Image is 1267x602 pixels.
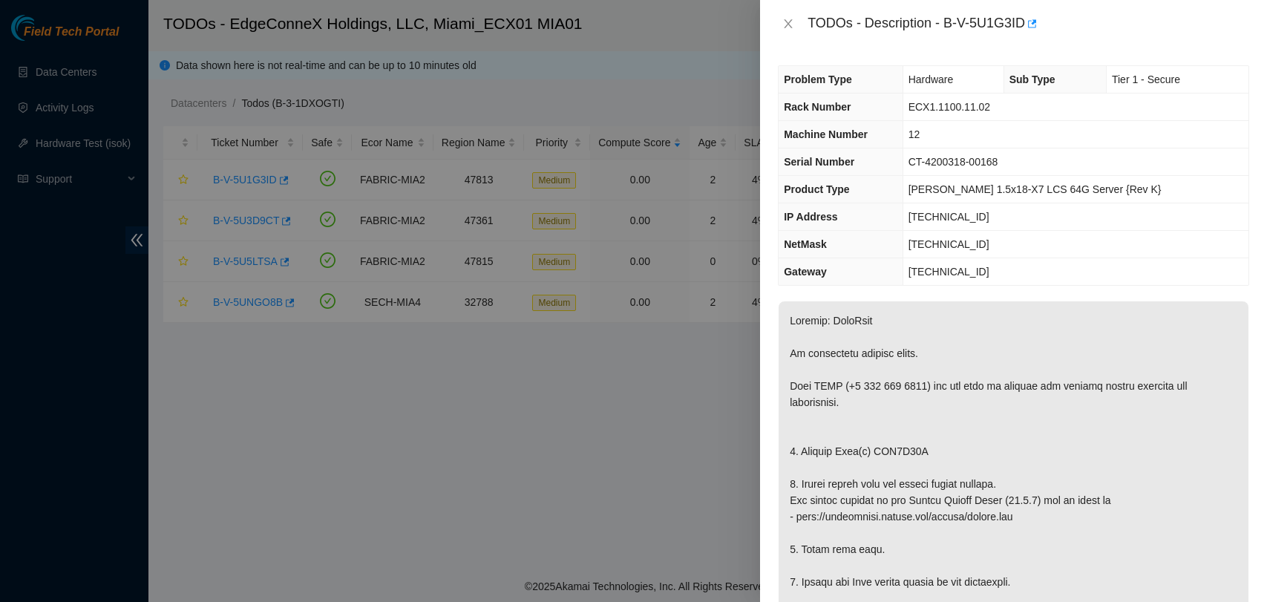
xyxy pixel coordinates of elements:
span: Hardware [908,73,954,85]
span: Problem Type [784,73,852,85]
button: Close [778,17,799,31]
span: Gateway [784,266,827,278]
div: TODOs - Description - B-V-5U1G3ID [808,12,1249,36]
span: ECX1.1100.11.02 [908,101,991,113]
span: Tier 1 - Secure [1112,73,1180,85]
span: [TECHNICAL_ID] [908,266,989,278]
span: NetMask [784,238,827,250]
span: 12 [908,128,920,140]
span: [TECHNICAL_ID] [908,238,989,250]
span: Machine Number [784,128,868,140]
span: Serial Number [784,156,854,168]
span: Rack Number [784,101,851,113]
span: [PERSON_NAME] 1.5x18-X7 LCS 64G Server {Rev K} [908,183,1162,195]
span: [TECHNICAL_ID] [908,211,989,223]
span: close [782,18,794,30]
span: IP Address [784,211,837,223]
span: Product Type [784,183,849,195]
span: CT-4200318-00168 [908,156,998,168]
span: Sub Type [1009,73,1055,85]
